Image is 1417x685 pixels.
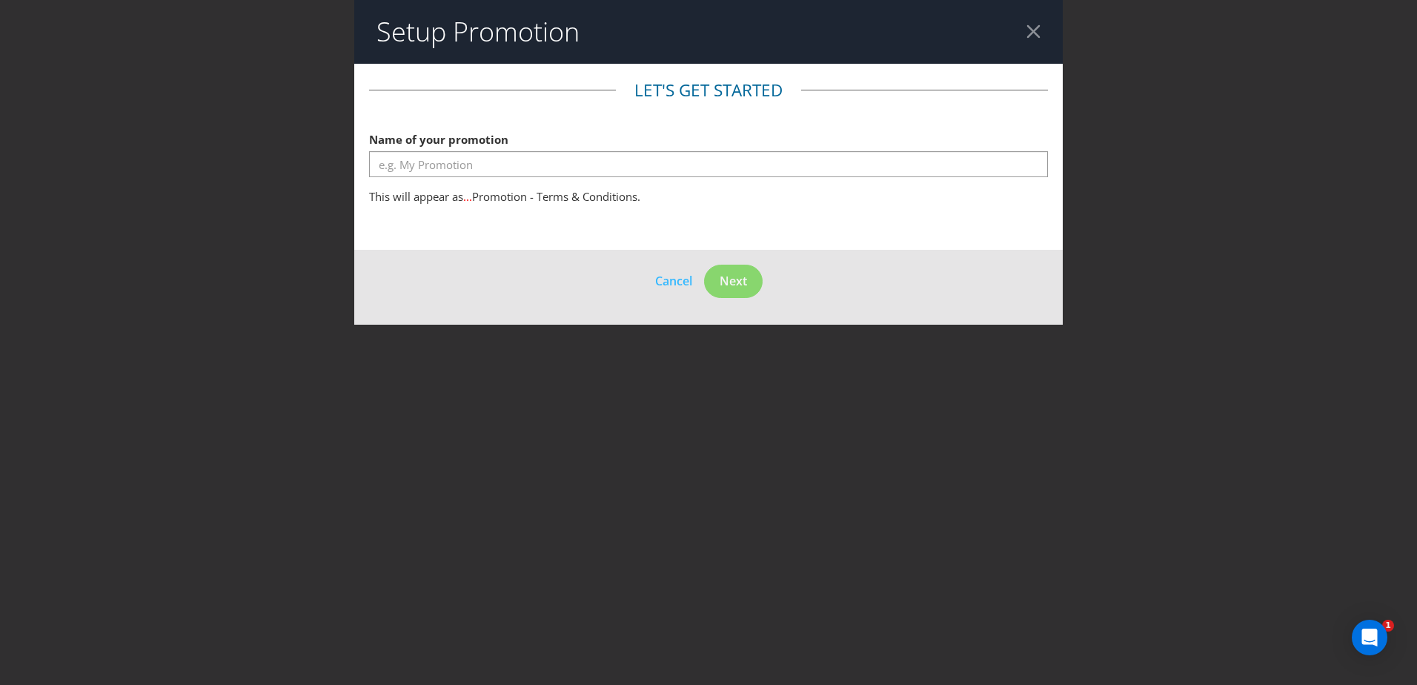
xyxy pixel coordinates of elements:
[376,17,580,47] h2: Setup Promotion
[704,265,763,298] button: Next
[655,273,692,289] span: Cancel
[369,189,463,204] span: This will appear as
[369,132,508,147] span: Name of your promotion
[369,151,1048,177] input: e.g. My Promotion
[654,271,693,291] button: Cancel
[463,189,472,204] span: ...
[1382,620,1394,632] span: 1
[472,189,640,204] span: Promotion - Terms & Conditions.
[616,79,801,102] legend: Let's get started
[1352,620,1387,655] div: Open Intercom Messenger
[720,273,747,289] span: Next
